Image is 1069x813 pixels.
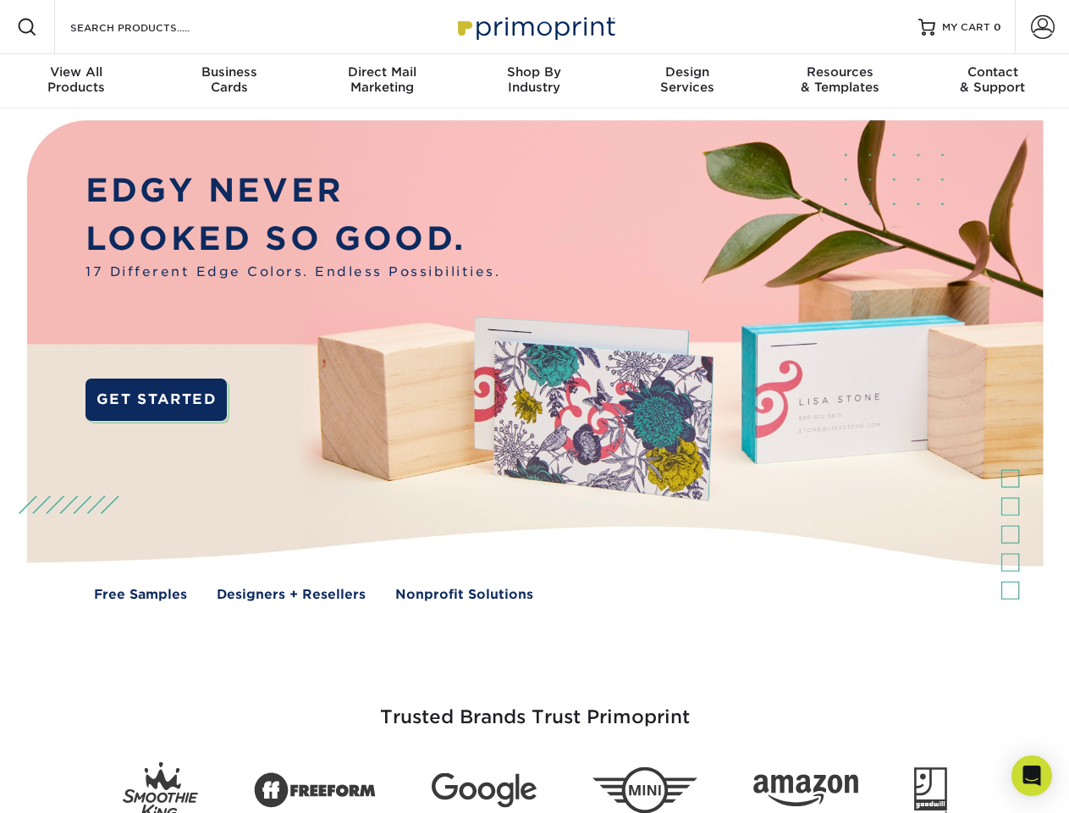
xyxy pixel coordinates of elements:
span: 0 [994,21,1001,33]
img: Primoprint [450,8,620,45]
a: Resources& Templates [763,54,916,108]
iframe: Google Customer Reviews [4,761,144,807]
a: Designers + Resellers [217,585,366,605]
h3: Trusted Brands Trust Primoprint [40,666,1030,749]
span: Shop By [458,64,610,80]
a: BusinessCards [152,54,305,108]
span: Direct Mail [306,64,458,80]
a: Nonprofit Solutions [395,585,533,605]
img: Goodwill [914,767,947,813]
div: Industry [458,64,610,95]
a: Direct MailMarketing [306,54,458,108]
span: MY CART [942,20,990,35]
div: Open Intercom Messenger [1011,755,1052,796]
a: Contact& Support [917,54,1069,108]
a: GET STARTED [85,379,227,421]
div: & Templates [763,64,916,95]
img: Amazon [753,775,858,807]
img: Google [432,773,537,808]
a: Free Samples [94,585,187,605]
div: & Support [917,64,1069,95]
div: Marketing [306,64,458,95]
span: Business [152,64,305,80]
input: SEARCH PRODUCTS..... [69,17,234,37]
span: 17 Different Edge Colors. Endless Possibilities. [85,263,500,282]
span: Resources [763,64,916,80]
div: Services [611,64,763,95]
p: LOOKED SO GOOD. [85,215,500,263]
div: Cards [152,64,305,95]
a: Shop ByIndustry [458,54,610,108]
span: Contact [917,64,1069,80]
span: Design [611,64,763,80]
p: EDGY NEVER [85,167,500,215]
a: DesignServices [611,54,763,108]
